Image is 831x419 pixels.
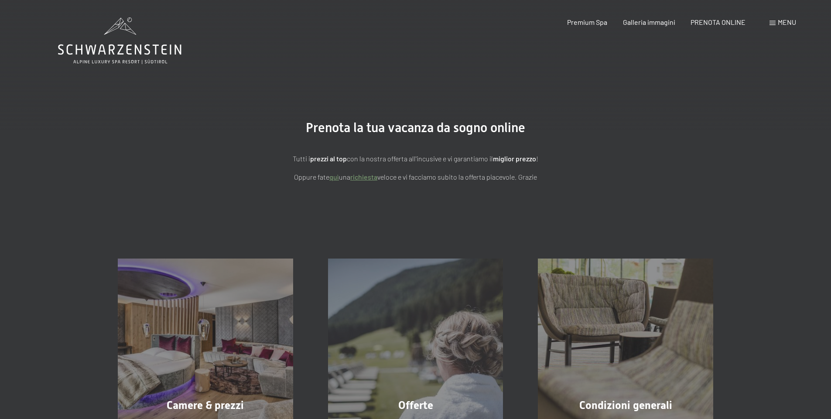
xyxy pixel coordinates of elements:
[493,154,536,163] strong: miglior prezzo
[198,171,634,183] p: Oppure fate una veloce e vi facciamo subito la offerta piacevole. Grazie
[398,399,433,412] span: Offerte
[567,18,607,26] a: Premium Spa
[310,154,347,163] strong: prezzi al top
[329,173,339,181] a: quì
[350,173,377,181] a: richiesta
[623,18,675,26] a: Galleria immagini
[198,153,634,164] p: Tutti i con la nostra offerta all'incusive e vi garantiamo il !
[167,399,244,412] span: Camere & prezzi
[579,399,672,412] span: Condizioni generali
[778,18,796,26] span: Menu
[306,120,525,135] span: Prenota la tua vacanza da sogno online
[691,18,746,26] a: PRENOTA ONLINE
